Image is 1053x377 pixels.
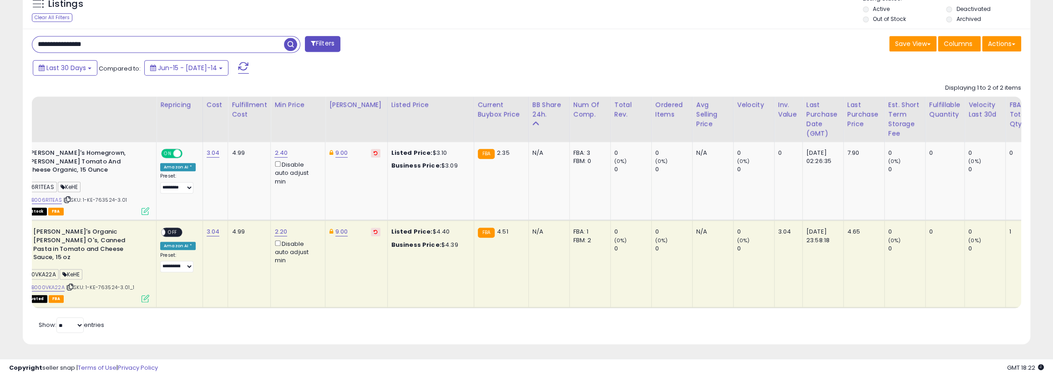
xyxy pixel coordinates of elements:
[655,100,688,119] div: Ordered Items
[532,228,562,236] div: N/A
[888,100,921,138] div: Est. Short Term Storage Fee
[573,228,603,236] div: FBA: 1
[806,228,836,244] div: [DATE] 23:58:18
[13,149,149,214] div: ASIN:
[655,149,692,157] div: 0
[968,149,1005,157] div: 0
[982,36,1021,51] button: Actions
[614,149,651,157] div: 0
[655,158,668,165] small: (0%)
[956,15,981,23] label: Archived
[778,228,795,236] div: 3.04
[737,237,750,244] small: (0%)
[9,364,158,372] div: seller snap | |
[737,165,774,173] div: 0
[181,150,196,158] span: OFF
[968,245,1005,253] div: 0
[737,245,774,253] div: 0
[66,284,134,291] span: | SKU: 1-KE-763524-3.01_1
[274,100,321,110] div: Min Price
[938,36,981,51] button: Columns
[614,245,651,253] div: 0
[655,237,668,244] small: (0%)
[478,228,495,238] small: FBA
[806,149,836,165] div: [DATE] 02:26:35
[232,228,263,236] div: 4.99
[847,228,877,236] div: 4.65
[33,60,97,76] button: Last 30 Days
[27,149,138,177] b: [PERSON_NAME]'s Homegrown, [PERSON_NAME] Tomato And Cheese Organic, 15 Ounce
[737,149,774,157] div: 0
[478,100,525,119] div: Current Buybox Price
[847,149,877,157] div: 7.90
[274,239,318,265] div: Disable auto adjust min
[207,100,224,110] div: Cost
[478,149,495,159] small: FBA
[614,237,627,244] small: (0%)
[13,269,59,280] span: B000VKA22A
[968,165,1005,173] div: 0
[968,100,1002,119] div: Velocity Last 30d
[956,5,990,13] label: Deactivated
[888,237,901,244] small: (0%)
[391,162,467,170] div: $3.09
[391,240,441,249] b: Business Price:
[165,229,180,236] span: OFF
[232,100,267,119] div: Fulfillment Cost
[63,196,127,204] span: | SKU: 1-KE-763524-3.01
[889,36,937,51] button: Save View
[391,227,433,236] b: Listed Price:
[532,149,562,157] div: N/A
[160,100,199,110] div: Repricing
[274,159,318,186] div: Disable auto adjust min
[778,149,795,157] div: 0
[99,64,141,73] span: Compared to:
[274,148,288,158] a: 2.40
[160,163,196,171] div: Amazon AI *
[391,148,433,157] b: Listed Price:
[929,149,957,157] div: 0
[232,149,263,157] div: 4.99
[737,100,770,110] div: Velocity
[614,158,627,165] small: (0%)
[9,363,42,372] strong: Copyright
[391,228,467,236] div: $4.40
[945,84,1021,92] div: Displaying 1 to 2 of 2 items
[391,100,470,110] div: Listed Price
[305,36,340,52] button: Filters
[573,236,603,245] div: FBM: 2
[497,148,510,157] span: 2.35
[144,60,228,76] button: Jun-15 - [DATE]-14
[614,228,651,236] div: 0
[614,165,651,173] div: 0
[888,158,901,165] small: (0%)
[1009,228,1023,236] div: 1
[207,148,220,158] a: 3.04
[58,182,81,192] span: KeHE
[13,228,149,301] div: ASIN:
[274,227,287,236] a: 2.20
[329,100,383,110] div: [PERSON_NAME]
[888,245,925,253] div: 0
[391,161,441,170] b: Business Price:
[655,228,692,236] div: 0
[39,321,104,329] span: Show: entries
[737,228,774,236] div: 0
[1009,100,1027,129] div: FBA Total Qty
[696,228,726,236] div: N/A
[573,157,603,165] div: FBM: 0
[13,295,47,303] span: All listings that are unavailable for purchase on Amazon for any reason other than out-of-stock
[335,227,348,236] a: 9.00
[49,295,64,303] span: FBA
[655,245,692,253] div: 0
[614,100,648,119] div: Total Rev.
[573,100,607,119] div: Num of Comp.
[60,269,83,280] span: KeHE
[847,100,881,129] div: Last Purchase Price
[929,100,961,119] div: Fulfillable Quantity
[806,100,840,138] div: Last Purchase Date (GMT)
[162,150,173,158] span: ON
[696,149,726,157] div: N/A
[888,165,925,173] div: 0
[207,227,220,236] a: 3.04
